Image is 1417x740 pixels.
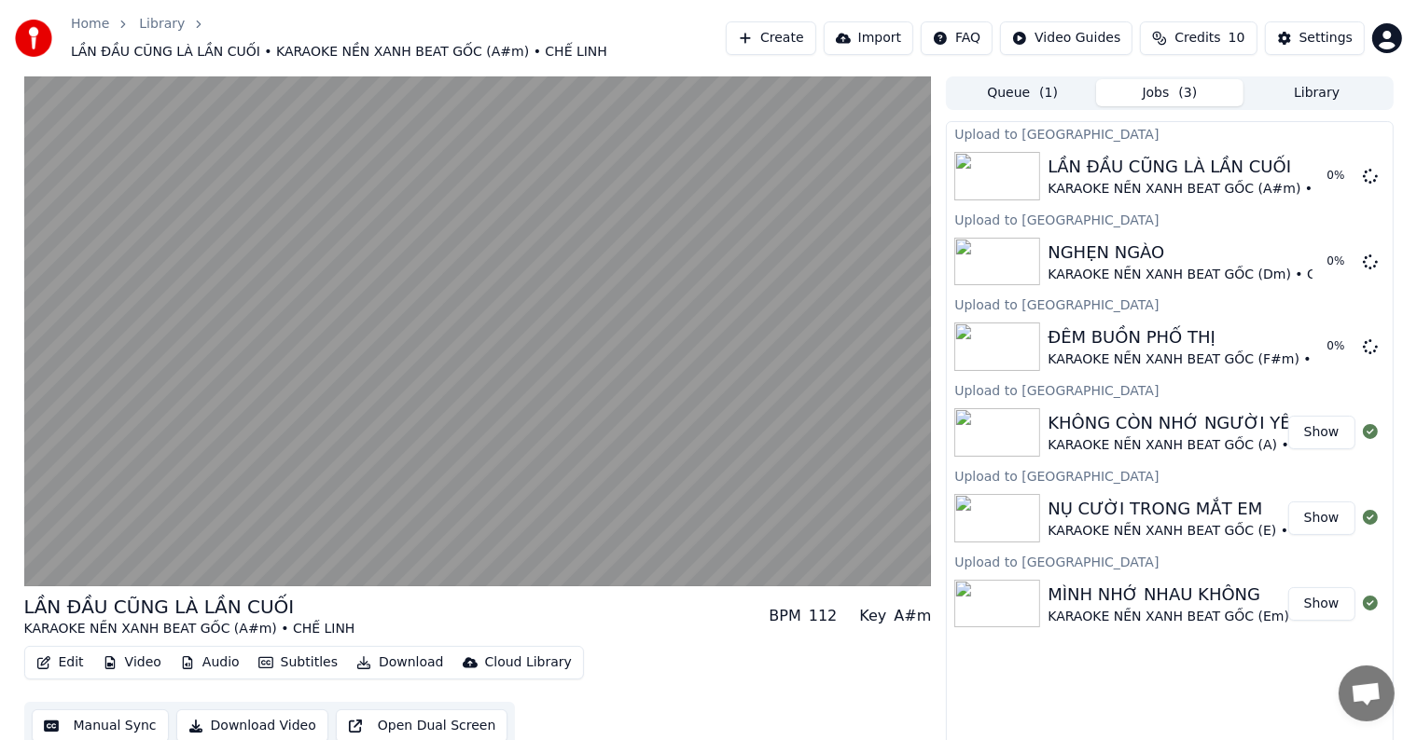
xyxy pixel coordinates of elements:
[1339,665,1395,721] div: Open chat
[251,650,345,676] button: Subtitles
[1048,266,1368,284] div: KARAOKE NỀN XANH BEAT GỐC (Dm) • CHẾ LINH
[1048,436,1355,455] div: KARAOKE NỀN XANH BEAT GỐC (A) • CHẾ LINH
[1178,84,1197,103] span: ( 3 )
[1048,240,1368,266] div: NGHẸN NGÀO
[29,650,91,676] button: Edit
[894,605,931,627] div: A#m
[173,650,247,676] button: Audio
[71,15,726,62] nav: breadcrumb
[949,79,1096,106] button: Queue
[1327,254,1355,269] div: 0 %
[947,293,1392,315] div: Upload to [GEOGRAPHIC_DATA]
[726,21,816,55] button: Create
[24,594,355,620] div: LẦN ĐẦU CŨNG LÀ LẦN CUỐI
[485,653,572,672] div: Cloud Library
[71,15,109,34] a: Home
[1000,21,1132,55] button: Video Guides
[1048,180,1379,199] div: KARAOKE NỀN XANH BEAT GỐC (A#m) • CHẾ LINH
[1048,582,1368,608] div: MÌNH NHỚ NHAU KHÔNG
[947,122,1392,144] div: Upload to [GEOGRAPHIC_DATA]
[1096,79,1243,106] button: Jobs
[95,650,169,676] button: Video
[24,620,355,638] div: KARAOKE NỀN XANH BEAT GỐC (A#m) • CHẾ LINH
[1299,29,1353,48] div: Settings
[1048,608,1368,626] div: KARAOKE NỀN XANH BEAT GỐC (Em) • CHẾ LINH
[1048,522,1354,541] div: KARAOKE NỀN XANH BEAT GỐC (E) • CHẾ LINH
[1048,324,1377,350] div: ĐÊM BUỒN PHỐ THỊ
[1048,496,1354,522] div: NỤ CƯỜI TRONG MẮT EM
[947,550,1392,572] div: Upload to [GEOGRAPHIC_DATA]
[1140,21,1257,55] button: Credits10
[139,15,185,34] a: Library
[947,464,1392,486] div: Upload to [GEOGRAPHIC_DATA]
[1174,29,1220,48] span: Credits
[1288,501,1355,535] button: Show
[1048,350,1377,369] div: KARAOKE NỀN XANH BEAT GỐC (F#m) • CHẾ LINH
[71,43,607,62] span: LẦN ĐẦU CŨNG LÀ LẦN CUỐI • KARAOKE NỀN XANH BEAT GỐC (A#m) • CHẾ LINH
[769,605,800,627] div: BPM
[1288,587,1355,621] button: Show
[15,20,52,57] img: youka
[824,21,913,55] button: Import
[1288,416,1355,449] button: Show
[1048,154,1379,180] div: LẦN ĐẦU CŨNG LÀ LẦN CUỐI
[1265,21,1365,55] button: Settings
[947,378,1392,401] div: Upload to [GEOGRAPHIC_DATA]
[349,650,451,676] button: Download
[1048,410,1355,436] div: KHÔNG CÒN NHỚ NGƯỜI YÊU
[1327,339,1355,354] div: 0 %
[921,21,993,55] button: FAQ
[859,605,886,627] div: Key
[1243,79,1391,106] button: Library
[947,208,1392,230] div: Upload to [GEOGRAPHIC_DATA]
[1039,84,1058,103] span: ( 1 )
[809,605,838,627] div: 112
[1229,29,1245,48] span: 10
[1327,169,1355,184] div: 0 %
